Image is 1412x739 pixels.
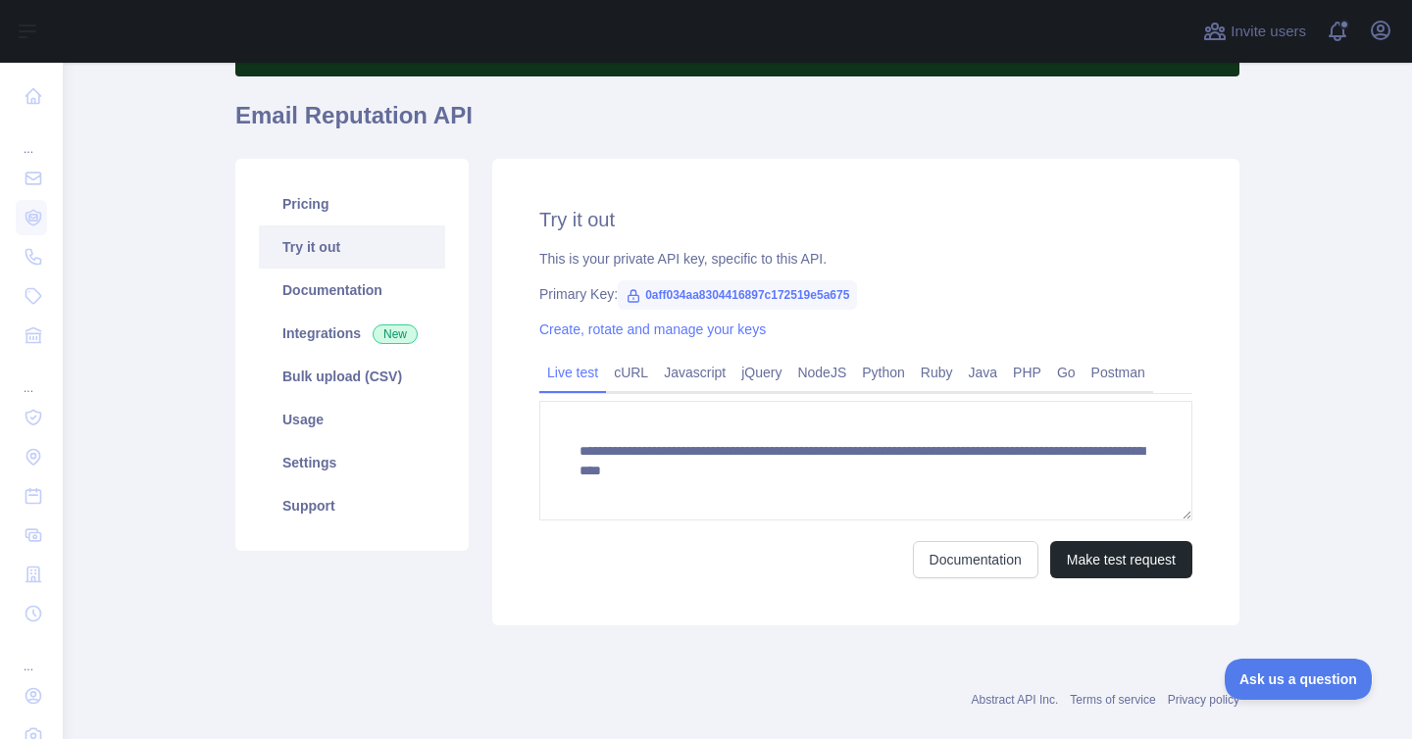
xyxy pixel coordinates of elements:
span: New [373,324,418,344]
a: Documentation [913,541,1038,578]
button: Invite users [1199,16,1310,47]
a: Live test [539,357,606,388]
a: Documentation [259,269,445,312]
a: Postman [1084,357,1153,388]
span: Invite users [1231,21,1306,43]
a: Python [854,357,913,388]
a: Usage [259,398,445,441]
a: Terms of service [1070,693,1155,707]
a: Bulk upload (CSV) [259,355,445,398]
div: This is your private API key, specific to this API. [539,249,1192,269]
a: Java [961,357,1006,388]
span: 0aff034aa8304416897c172519e5a675 [618,280,857,310]
div: ... [16,635,47,674]
div: ... [16,357,47,396]
a: Go [1049,357,1084,388]
a: Try it out [259,225,445,269]
a: Javascript [656,357,733,388]
a: Support [259,484,445,527]
a: Pricing [259,182,445,225]
a: Privacy policy [1168,693,1239,707]
a: jQuery [733,357,789,388]
a: Ruby [913,357,961,388]
a: Integrations New [259,312,445,355]
h2: Try it out [539,206,1192,233]
a: NodeJS [789,357,854,388]
iframe: Toggle Customer Support [1225,659,1373,700]
a: Create, rotate and manage your keys [539,321,766,337]
a: cURL [606,357,656,388]
a: Settings [259,441,445,484]
button: Make test request [1050,541,1192,578]
h1: Email Reputation API [235,100,1239,147]
div: Primary Key: [539,284,1192,304]
div: ... [16,118,47,157]
a: PHP [1005,357,1049,388]
a: Abstract API Inc. [972,693,1059,707]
